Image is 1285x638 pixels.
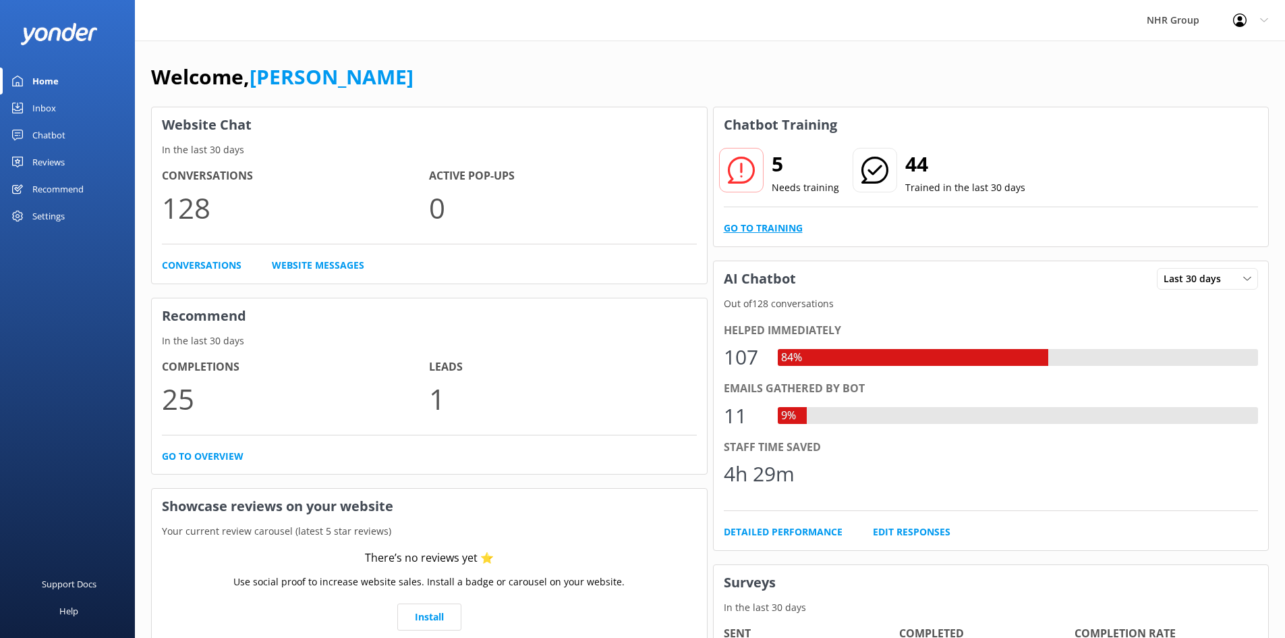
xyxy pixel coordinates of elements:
[162,167,429,185] h4: Conversations
[772,180,839,195] p: Needs training
[429,376,696,421] p: 1
[42,570,96,597] div: Support Docs
[152,298,707,334] h3: Recommend
[714,107,847,142] h3: Chatbot Training
[397,604,461,631] a: Install
[724,458,795,490] div: 4h 29m
[714,565,1269,600] h3: Surveys
[724,525,843,539] a: Detailed Performance
[152,142,707,157] p: In the last 30 days
[714,261,806,296] h3: AI Chatbot
[778,349,805,367] div: 84%
[905,180,1025,195] p: Trained in the last 30 days
[778,407,799,425] div: 9%
[905,148,1025,180] h2: 44
[429,185,696,230] p: 0
[272,258,364,273] a: Website Messages
[152,334,707,348] p: In the last 30 days
[152,489,707,524] h3: Showcase reviews on your website
[162,258,241,273] a: Conversations
[1164,271,1229,286] span: Last 30 days
[152,524,707,539] p: Your current review carousel (latest 5 star reviews)
[250,63,413,90] a: [PERSON_NAME]
[724,380,1259,398] div: Emails gathered by bot
[152,107,707,142] h3: Website Chat
[724,221,803,236] a: Go to Training
[873,525,950,539] a: Edit Responses
[20,23,98,45] img: yonder-white-logo.png
[724,439,1259,456] div: Staff time saved
[32,176,84,203] div: Recommend
[233,575,625,589] p: Use social proof to increase website sales. Install a badge or carousel on your website.
[724,400,764,432] div: 11
[724,322,1259,340] div: Helped immediately
[365,550,494,567] div: There’s no reviews yet ⭐
[162,185,429,230] p: 128
[429,167,696,185] h4: Active Pop-ups
[724,341,764,373] div: 107
[714,600,1269,615] p: In the last 30 days
[162,376,429,421] p: 25
[59,597,78,624] div: Help
[429,358,696,376] h4: Leads
[162,358,429,376] h4: Completions
[151,61,413,93] h1: Welcome,
[32,122,65,149] div: Chatbot
[32,68,59,95] div: Home
[32,95,56,122] div: Inbox
[162,449,244,464] a: Go to overview
[32,203,65,230] div: Settings
[714,296,1269,311] p: Out of 128 conversations
[772,148,839,180] h2: 5
[32,149,65,176] div: Reviews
